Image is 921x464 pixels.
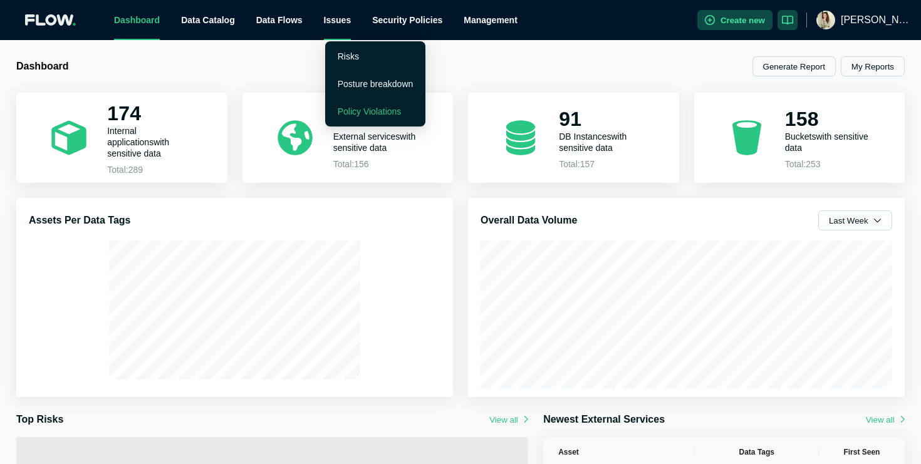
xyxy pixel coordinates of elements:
p: Total: 253 [785,160,875,169]
h3: Top Risks [16,412,63,427]
p: Buckets with sensitive data [785,131,875,153]
p: Total: 156 [333,160,424,169]
button: Create new [697,10,773,30]
h2: 158 [785,107,875,131]
h3: Newest External Services [543,412,665,427]
img: ACg8ocJohUJBFW_WElZWn2gAk1bZ2MTW4NDy04TrnJ96qQHN5fE9UgsL=s96-c [816,11,835,29]
p: Total: 157 [559,160,649,169]
h2: 174 [107,101,197,125]
a: Security Policies [372,15,442,25]
p: Internal applications with sensitive data [107,125,197,159]
button: Last Week [818,210,892,230]
span: Data Flows [256,15,303,25]
a: 91DB Instanceswith sensitive dataTotal:157 [468,93,679,183]
a: Risks [338,51,359,61]
a: Posture breakdown [338,79,414,89]
button: View all [489,415,528,425]
p: DB Instances with sensitive data [559,131,649,153]
a: 174Internal applicationswith sensitive dataTotal:289 [16,93,227,183]
a: Data Catalog [181,15,235,25]
h3: Overall Data Volume [481,213,577,228]
h1: Dashboard [16,60,460,73]
button: My Reports [841,56,905,76]
a: 158Bucketswith sensitive dataTotal:253 [694,93,905,183]
button: View all [866,415,905,425]
p: Total: 289 [107,165,197,175]
a: Policy Violations [338,106,402,116]
a: Dashboard [114,15,160,25]
button: Generate Report [752,56,836,76]
a: 43External serviceswith sensitive dataTotal:156 [242,93,454,183]
p: External services with sensitive data [333,131,424,153]
h2: 91 [559,107,649,131]
h3: Assets Per Data Tags [29,213,130,228]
